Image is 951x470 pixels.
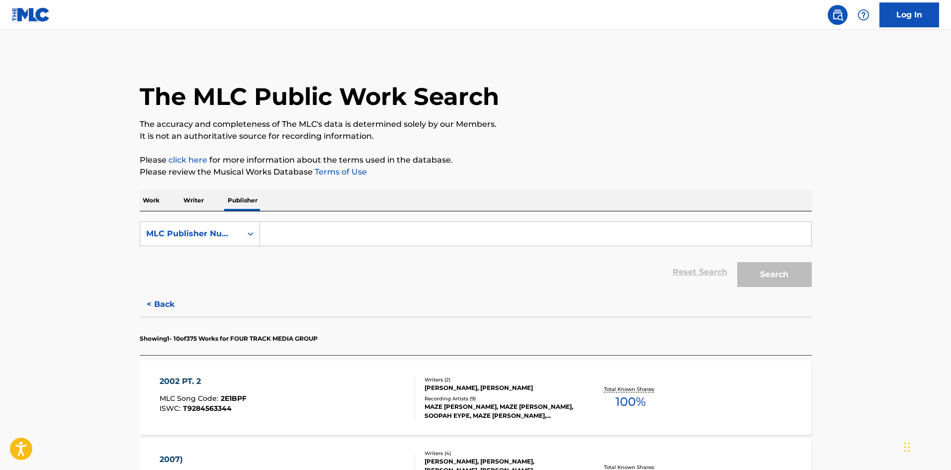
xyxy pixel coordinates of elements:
[425,383,575,392] div: [PERSON_NAME], [PERSON_NAME]
[904,432,910,462] div: Drag
[140,82,499,111] h1: The MLC Public Work Search
[140,361,812,435] a: 2002 PT. 2MLC Song Code:2E1BPFISWC:T9284563344Writers (2)[PERSON_NAME], [PERSON_NAME]Recording Ar...
[160,376,247,387] div: 2002 PT. 2
[221,394,247,403] span: 2E1BPF
[832,9,844,21] img: search
[169,155,207,165] a: click here
[425,402,575,420] div: MAZE [PERSON_NAME], MAZE [PERSON_NAME], SOOPAH EYPE, MAZE [PERSON_NAME], SOOPAH EYPE|MAZE [PERSON...
[425,450,575,457] div: Writers ( 4 )
[615,393,646,411] span: 100 %
[901,422,951,470] iframe: Chat Widget
[12,7,50,22] img: MLC Logo
[140,190,163,211] p: Work
[140,334,318,343] p: Showing 1 - 10 of 375 Works for FOUR TRACK MEDIA GROUP
[140,221,812,292] form: Search Form
[140,292,199,317] button: < Back
[140,130,812,142] p: It is not an authoritative source for recording information.
[828,5,848,25] a: Public Search
[854,5,873,25] div: Help
[180,190,207,211] p: Writer
[313,167,367,177] a: Terms of Use
[425,376,575,383] div: Writers ( 2 )
[225,190,260,211] p: Publisher
[183,404,232,413] span: T9284563344
[879,2,939,27] a: Log In
[146,228,236,240] div: MLC Publisher Number
[604,385,657,393] p: Total Known Shares:
[140,166,812,178] p: Please review the Musical Works Database
[858,9,869,21] img: help
[140,154,812,166] p: Please for more information about the terms used in the database.
[160,394,221,403] span: MLC Song Code :
[160,454,249,466] div: 2007)
[425,395,575,402] div: Recording Artists ( 9 )
[140,118,812,130] p: The accuracy and completeness of The MLC's data is determined solely by our Members.
[160,404,183,413] span: ISWC :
